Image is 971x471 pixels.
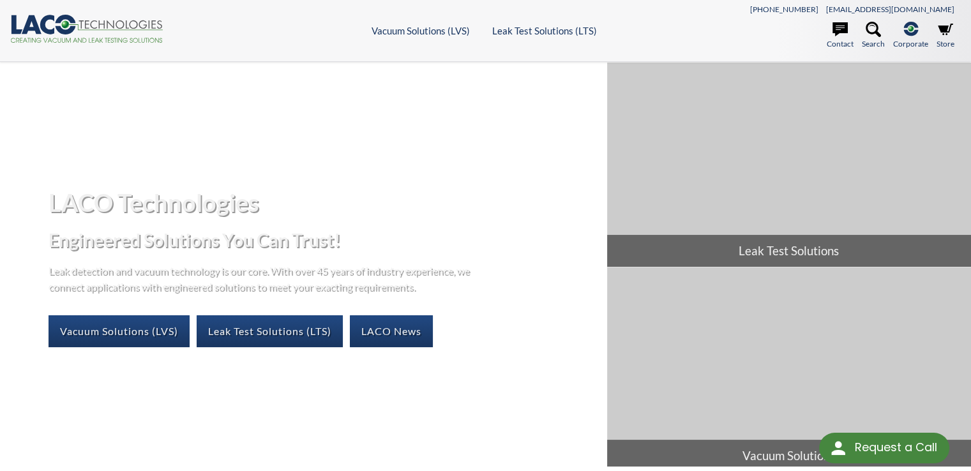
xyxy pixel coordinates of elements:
[819,433,949,463] div: Request a Call
[827,22,854,50] a: Contact
[828,438,848,458] img: round button
[372,25,470,36] a: Vacuum Solutions (LVS)
[893,38,928,50] span: Corporate
[937,22,954,50] a: Store
[350,315,433,347] a: LACO News
[826,4,954,14] a: [EMAIL_ADDRESS][DOMAIN_NAME]
[49,228,597,252] h2: Engineered Solutions You Can Trust!
[750,4,818,14] a: [PHONE_NUMBER]
[49,315,190,347] a: Vacuum Solutions (LVS)
[49,187,597,218] h1: LACO Technologies
[862,22,885,50] a: Search
[492,25,597,36] a: Leak Test Solutions (LTS)
[607,63,971,267] a: Leak Test Solutions
[607,235,971,267] span: Leak Test Solutions
[49,262,476,295] p: Leak detection and vacuum technology is our core. With over 45 years of industry experience, we c...
[854,433,937,462] div: Request a Call
[197,315,343,347] a: Leak Test Solutions (LTS)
